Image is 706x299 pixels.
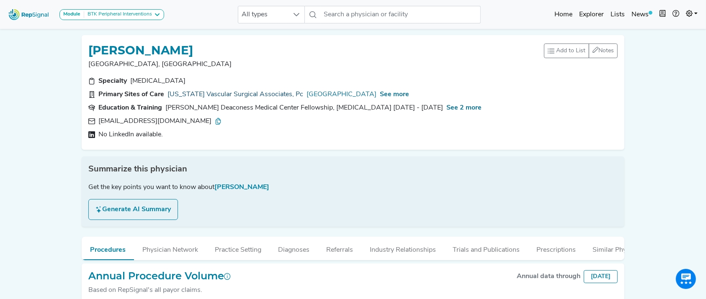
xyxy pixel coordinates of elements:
p: [GEOGRAPHIC_DATA], [GEOGRAPHIC_DATA] [88,59,544,69]
button: Generate AI Summary [88,199,178,220]
div: Based on RepSignal's all payor claims. [88,285,231,295]
button: Intel Book [656,6,669,23]
a: [US_STATE] Vascular Surgical Associates, Pc [167,89,303,100]
div: BTK Peripheral Interventions [84,11,152,18]
div: [EMAIL_ADDRESS][DOMAIN_NAME] [98,116,222,126]
button: Prescriptions [528,237,584,259]
div: Get the key points you want to know about [88,182,618,192]
button: Industry Relationships [361,237,444,259]
a: [GEOGRAPHIC_DATA] [307,89,376,100]
button: Physician Network [134,237,206,259]
h2: Annual Procedure Volume [88,270,231,282]
button: Referrals [318,237,361,259]
span: Add to List [556,46,585,55]
span: See more [380,91,409,98]
div: [DATE] [584,270,618,283]
span: See 2 more [446,105,482,111]
a: News [628,6,656,23]
a: Explorer [576,6,607,23]
div: Beth Israel Deaconess Medical Center Fellowship, vascular surgery 2004 - 2006 [165,103,443,113]
button: ModuleBTK Peripheral Interventions [59,9,164,20]
div: toolbar [544,43,618,58]
a: Home [551,6,576,23]
span: Notes [598,48,614,54]
span: Summarize this physician [88,163,187,176]
button: Notes [589,43,618,58]
div: Annual data through [517,271,580,281]
div: Vascular Surgery [130,76,186,86]
div: Primary Sites of Care [98,89,164,100]
button: Trials and Publications [444,237,528,259]
button: Add to List [544,43,589,58]
span: All types [238,6,289,23]
input: Search a physician or facility [321,6,481,23]
button: Similar Physicians [584,237,655,259]
button: Diagnoses [270,237,318,259]
div: Specialty [98,76,127,86]
div: Education & Training [98,103,162,113]
a: Lists [607,6,628,23]
strong: Module [63,12,80,17]
button: Practice Setting [206,237,270,259]
span: [PERSON_NAME] [214,184,269,191]
button: Procedures [82,237,134,260]
h1: [PERSON_NAME] [88,43,193,58]
span: No LinkedIn available. [98,130,163,140]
